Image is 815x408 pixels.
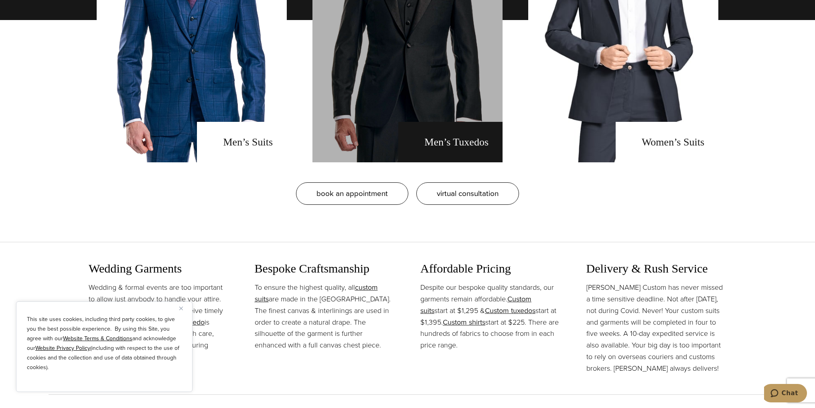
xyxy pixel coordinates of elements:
[179,303,189,313] button: Close
[35,344,90,352] a: Website Privacy Policy
[420,282,561,351] p: Despite our bespoke quality standards, our garments remain affordable. start at $1,295 & start at...
[420,294,531,316] a: Custom suits
[63,334,132,343] a: Website Terms & Conditions
[255,282,395,351] p: To ensure the highest quality, all are made in the [GEOGRAPHIC_DATA]. The finest canvas & interli...
[89,261,229,276] h3: Wedding Garments
[179,307,183,310] img: Close
[485,305,535,316] a: Custom tuxedos
[764,384,807,404] iframe: Opens a widget where you can chat to one of our agents
[27,315,182,372] p: This site uses cookies, including third party cookies, to give you the best possible experience. ...
[183,317,205,327] a: tuxedo
[255,261,395,276] h3: Bespoke Craftsmanship
[586,282,727,374] p: [PERSON_NAME] Custom has never missed a time sensitive deadline. Not after [DATE], not during Cov...
[586,261,727,276] h3: Delivery & Rush Service
[443,317,485,327] a: Custom shirts
[89,282,229,363] p: Wedding & formal events are too important to allow just anybody to handle your attire. You must l...
[437,188,499,199] span: virtual consultation
[296,182,408,205] a: book an appointment
[416,182,519,205] a: virtual consultation
[316,188,388,199] span: book an appointment
[420,261,561,276] h3: Affordable Pricing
